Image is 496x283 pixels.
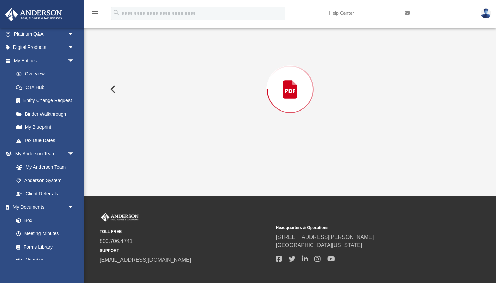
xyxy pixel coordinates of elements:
a: Entity Change Request [9,94,84,107]
span: arrow_drop_down [67,41,81,55]
small: Headquarters & Operations [276,225,448,231]
a: Binder Walkthrough [9,107,84,121]
span: arrow_drop_down [67,54,81,68]
i: menu [91,9,99,18]
a: My Anderson Team [9,160,78,174]
a: menu [91,13,99,18]
a: My Blueprint [9,121,81,134]
span: arrow_drop_down [67,27,81,41]
a: Meeting Minutes [9,227,81,241]
i: search [113,9,120,17]
span: arrow_drop_down [67,147,81,161]
a: Platinum Q&Aarrow_drop_down [5,27,84,41]
a: My Anderson Teamarrow_drop_down [5,147,81,161]
a: Anderson System [9,174,81,187]
a: Digital Productsarrow_drop_down [5,41,84,54]
a: Notarize [9,254,81,267]
span: arrow_drop_down [67,200,81,214]
button: Previous File [105,80,120,99]
img: Anderson Advisors Platinum Portal [100,213,140,222]
a: CTA Hub [9,81,84,94]
small: SUPPORT [100,248,271,254]
a: Box [9,214,78,227]
a: My Documentsarrow_drop_down [5,200,81,214]
a: [GEOGRAPHIC_DATA][US_STATE] [276,242,362,248]
a: [STREET_ADDRESS][PERSON_NAME] [276,234,374,240]
a: Tax Due Dates [9,134,84,147]
img: User Pic [481,8,491,18]
a: 800.706.4741 [100,238,133,244]
small: TOLL FREE [100,229,271,235]
img: Anderson Advisors Platinum Portal [3,8,64,21]
a: Forms Library [9,240,78,254]
a: My Entitiesarrow_drop_down [5,54,84,67]
a: Overview [9,67,84,81]
a: [EMAIL_ADDRESS][DOMAIN_NAME] [100,257,191,263]
a: Client Referrals [9,187,81,200]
